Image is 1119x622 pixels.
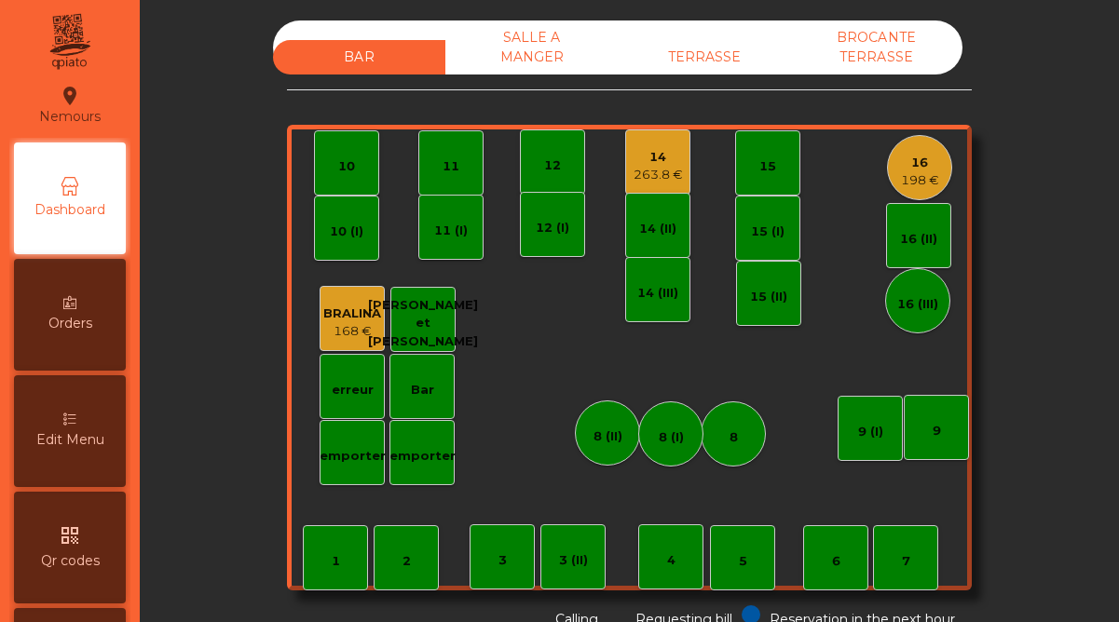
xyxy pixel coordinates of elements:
[739,552,747,571] div: 5
[559,551,588,570] div: 3 (II)
[41,551,100,571] span: Qr codes
[403,552,411,571] div: 2
[332,381,374,399] div: erreur
[320,447,386,466] div: emporter
[897,295,938,314] div: 16 (III)
[34,200,105,220] span: Dashboard
[900,230,937,249] div: 16 (II)
[332,552,340,571] div: 1
[39,82,101,128] div: Nemours
[338,157,355,176] div: 10
[639,220,676,238] div: 14 (II)
[544,156,561,175] div: 12
[751,223,785,241] div: 15 (I)
[594,427,622,446] div: 8 (II)
[498,551,507,570] div: 3
[47,9,92,74] img: qpiato
[368,296,478,351] div: [PERSON_NAME] et [PERSON_NAME]
[443,157,459,176] div: 11
[634,166,683,184] div: 263.8 €
[323,322,381,341] div: 168 €
[59,524,81,547] i: qr_code
[59,85,81,107] i: location_on
[790,20,962,74] div: BROCANTE TERRASSE
[832,552,840,571] div: 6
[445,20,618,74] div: SALLE A MANGER
[536,219,569,237] div: 12 (I)
[902,552,910,571] div: 7
[389,447,456,466] div: emporter
[411,381,434,399] div: Bar
[858,423,883,441] div: 9 (I)
[637,284,678,303] div: 14 (III)
[730,428,738,447] div: 8
[618,40,790,74] div: TERRASSE
[434,222,468,240] div: 11 (I)
[273,40,445,74] div: BAR
[901,154,939,172] div: 16
[48,314,92,333] span: Orders
[750,288,787,306] div: 15 (II)
[933,422,941,440] div: 9
[901,171,939,190] div: 198 €
[36,430,104,450] span: Edit Menu
[634,148,683,167] div: 14
[659,428,684,447] div: 8 (I)
[759,157,776,176] div: 15
[323,304,381,323] div: BRALINA
[667,551,675,570] div: 4
[330,223,363,241] div: 10 (I)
